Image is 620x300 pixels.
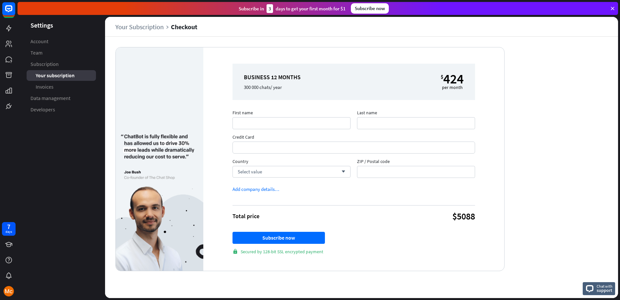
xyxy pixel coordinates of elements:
[116,134,203,271] img: 17017e6dca2a961f0bc0.png
[597,287,613,293] span: support
[6,230,12,234] div: days
[244,73,301,81] div: Business 12 MONTHS
[357,110,475,117] span: Last name
[30,38,48,45] span: Account
[27,81,96,92] a: Invoices
[30,106,55,113] span: Developers
[232,249,475,255] div: Secured by 128-bit SSL encrypted payment
[232,110,351,117] span: First name
[443,73,464,84] div: 424
[244,84,301,90] div: 300 000 chats / year
[27,93,96,104] a: Data management
[36,72,75,79] span: Your subscription
[232,186,279,192] div: Add company details…
[232,249,238,254] i: lock
[18,21,105,30] header: Settings
[7,224,10,230] div: 7
[30,61,59,68] span: Subscription
[2,222,16,236] a: 7 days
[171,23,197,31] div: Checkout
[238,169,262,175] span: Select value
[30,95,70,102] span: Data management
[441,73,443,84] small: $
[27,104,96,115] a: Developers
[36,83,54,90] span: Invoices
[5,3,25,22] button: Open LiveChat chat widget
[597,283,613,289] span: Chat with
[338,170,345,174] i: arrow_down
[357,117,475,129] input: Last name
[351,3,389,14] div: Subscribe now
[232,158,351,166] span: Country
[27,36,96,47] a: Account
[237,142,470,153] iframe: Billing information
[232,212,259,220] div: Total price
[27,59,96,69] a: Subscription
[239,4,346,13] div: Subscribe in days to get your first month for $1
[30,49,42,56] span: Team
[357,166,475,178] input: ZIP / Postal code
[357,158,475,166] span: ZIP / Postal code
[452,210,475,222] div: $5088
[441,84,464,90] div: per month
[232,117,351,129] input: First name
[27,47,96,58] a: Team
[232,134,475,142] span: Credit Card
[115,23,171,31] a: Your Subscription
[267,4,273,13] div: 3
[232,232,325,244] button: Subscribe now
